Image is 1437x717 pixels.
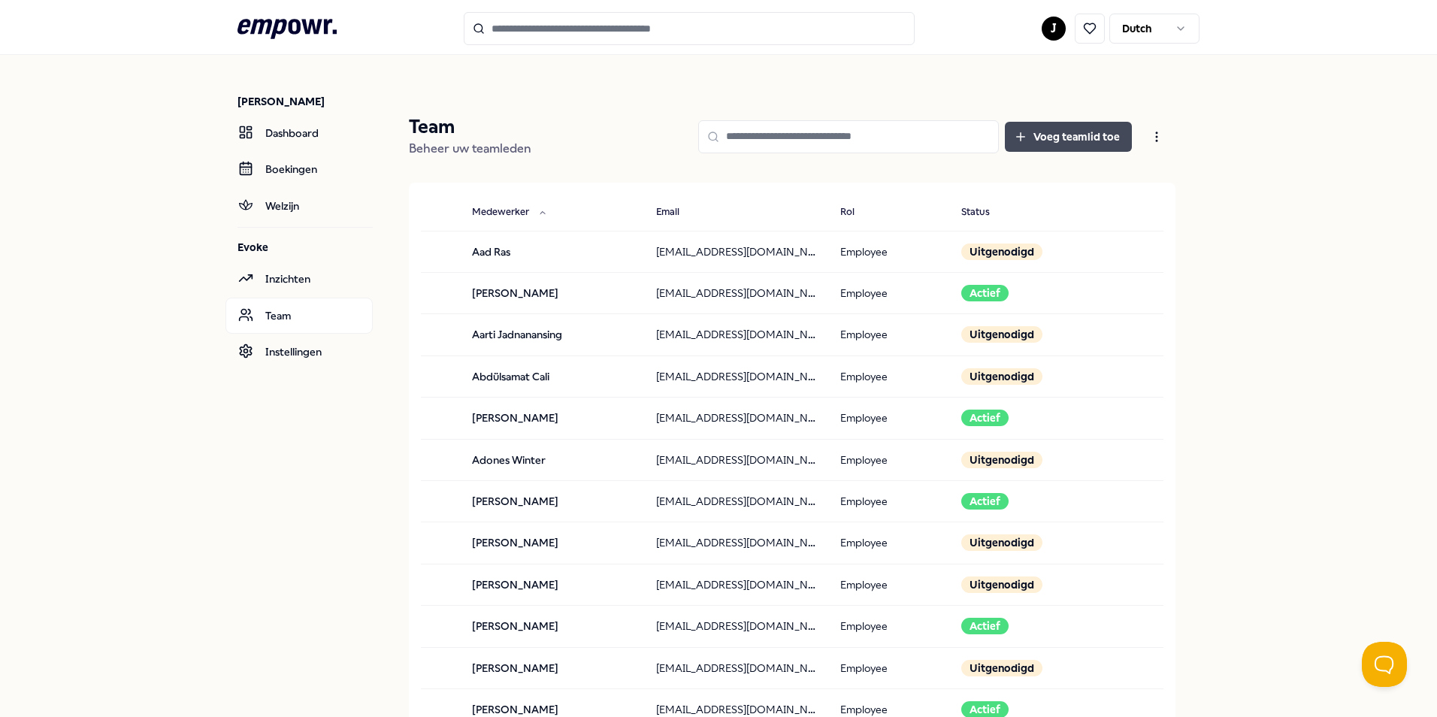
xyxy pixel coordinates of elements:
div: Uitgenodigd [961,576,1042,593]
td: Abdülsamat Cali [460,355,644,397]
td: [EMAIL_ADDRESS][DOMAIN_NAME] [644,606,828,647]
button: Rol [828,198,885,228]
td: [EMAIL_ADDRESS][DOMAIN_NAME] [644,480,828,522]
button: Voeg teamlid toe [1005,122,1132,152]
div: Uitgenodigd [961,452,1042,468]
td: [EMAIL_ADDRESS][DOMAIN_NAME] [644,522,828,564]
td: Employee [828,398,950,439]
div: Uitgenodigd [961,326,1042,343]
td: Employee [828,522,950,564]
p: Evoke [237,240,373,255]
div: Uitgenodigd [961,534,1042,551]
td: Employee [828,272,950,313]
span: Beheer uw teamleden [409,141,531,156]
td: [PERSON_NAME] [460,398,644,439]
td: Aarti Jadnanansing [460,314,644,355]
td: Employee [828,480,950,522]
td: [EMAIL_ADDRESS][DOMAIN_NAME] [644,564,828,605]
td: [EMAIL_ADDRESS][DOMAIN_NAME] [644,398,828,439]
a: Team [225,298,373,334]
a: Inzichten [225,261,373,297]
div: Uitgenodigd [961,244,1042,260]
a: Boekingen [225,151,373,187]
a: Welzijn [225,188,373,224]
td: Adones Winter [460,439,644,480]
td: Employee [828,355,950,397]
td: [PERSON_NAME] [460,480,644,522]
input: Search for products, categories or subcategories [464,12,915,45]
td: Employee [828,439,950,480]
button: Email [644,198,709,228]
a: Dashboard [225,115,373,151]
button: Medewerker [460,198,559,228]
td: Employee [828,231,950,272]
td: [EMAIL_ADDRESS][DOMAIN_NAME] [644,231,828,272]
td: [PERSON_NAME] [460,606,644,647]
iframe: Help Scout Beacon - Open [1362,642,1407,687]
div: Actief [961,618,1009,634]
div: Actief [961,493,1009,510]
td: [PERSON_NAME] [460,522,644,564]
div: Uitgenodigd [961,368,1042,385]
td: Aad Ras [460,231,644,272]
div: Actief [961,410,1009,426]
div: Actief [961,285,1009,301]
td: [EMAIL_ADDRESS][DOMAIN_NAME] [644,439,828,480]
td: [EMAIL_ADDRESS][DOMAIN_NAME] [644,355,828,397]
p: Team [409,115,531,139]
td: Employee [828,314,950,355]
td: [EMAIL_ADDRESS][DOMAIN_NAME] [644,314,828,355]
td: [PERSON_NAME] [460,564,644,605]
button: J [1042,17,1066,41]
a: Instellingen [225,334,373,370]
td: Employee [828,606,950,647]
button: Open menu [1138,122,1175,152]
p: [PERSON_NAME] [237,94,373,109]
td: Employee [828,564,950,605]
button: Status [949,198,1020,228]
td: [EMAIL_ADDRESS][DOMAIN_NAME] [644,272,828,313]
td: [PERSON_NAME] [460,272,644,313]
